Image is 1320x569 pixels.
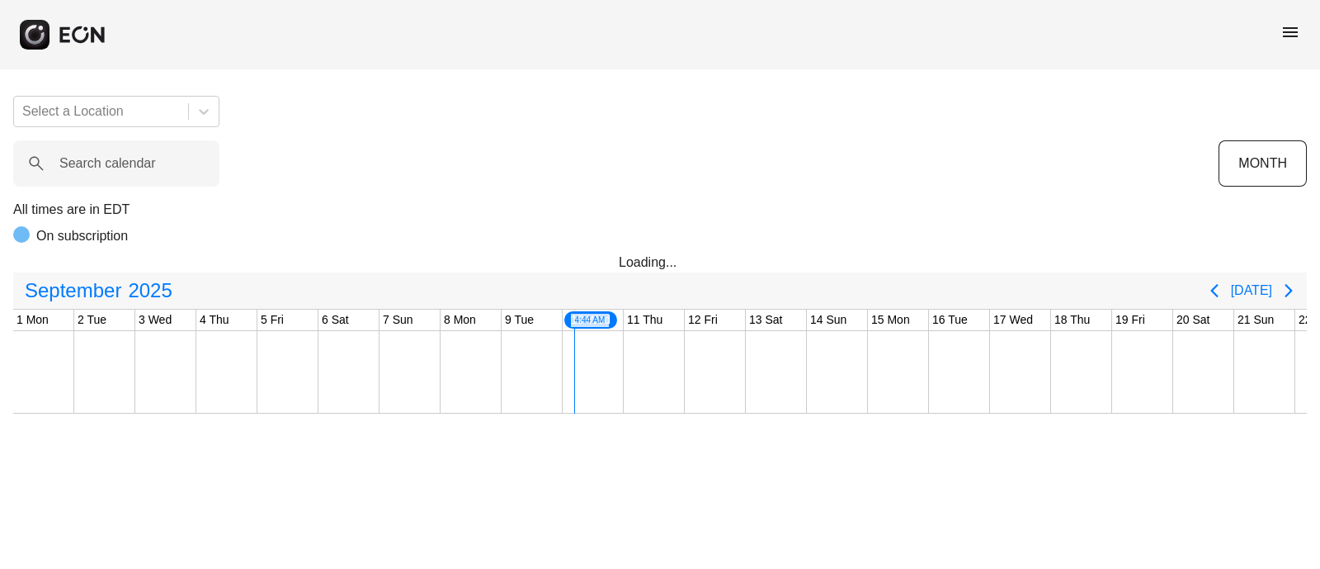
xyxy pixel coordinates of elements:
[1272,274,1305,307] button: Next page
[1231,276,1272,306] button: [DATE]
[746,310,785,330] div: 13 Sat
[21,274,125,307] span: September
[196,310,233,330] div: 4 Thu
[257,310,287,330] div: 5 Fri
[318,310,352,330] div: 6 Sat
[990,310,1036,330] div: 17 Wed
[868,310,913,330] div: 15 Mon
[36,226,128,246] p: On subscription
[15,274,182,307] button: September2025
[1198,274,1231,307] button: Previous page
[563,310,619,330] div: 10 Wed
[125,274,175,307] span: 2025
[685,310,721,330] div: 12 Fri
[135,310,175,330] div: 3 Wed
[807,310,850,330] div: 14 Sun
[441,310,479,330] div: 8 Mon
[13,200,1307,220] p: All times are in EDT
[13,310,52,330] div: 1 Mon
[624,310,666,330] div: 11 Thu
[1219,140,1307,187] button: MONTH
[1280,22,1300,42] span: menu
[1051,310,1093,330] div: 18 Thu
[929,310,971,330] div: 16 Tue
[379,310,417,330] div: 7 Sun
[1173,310,1213,330] div: 20 Sat
[1112,310,1148,330] div: 19 Fri
[74,310,110,330] div: 2 Tue
[619,253,701,273] div: Loading...
[502,310,537,330] div: 9 Tue
[1234,310,1277,330] div: 21 Sun
[59,154,156,173] label: Search calendar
